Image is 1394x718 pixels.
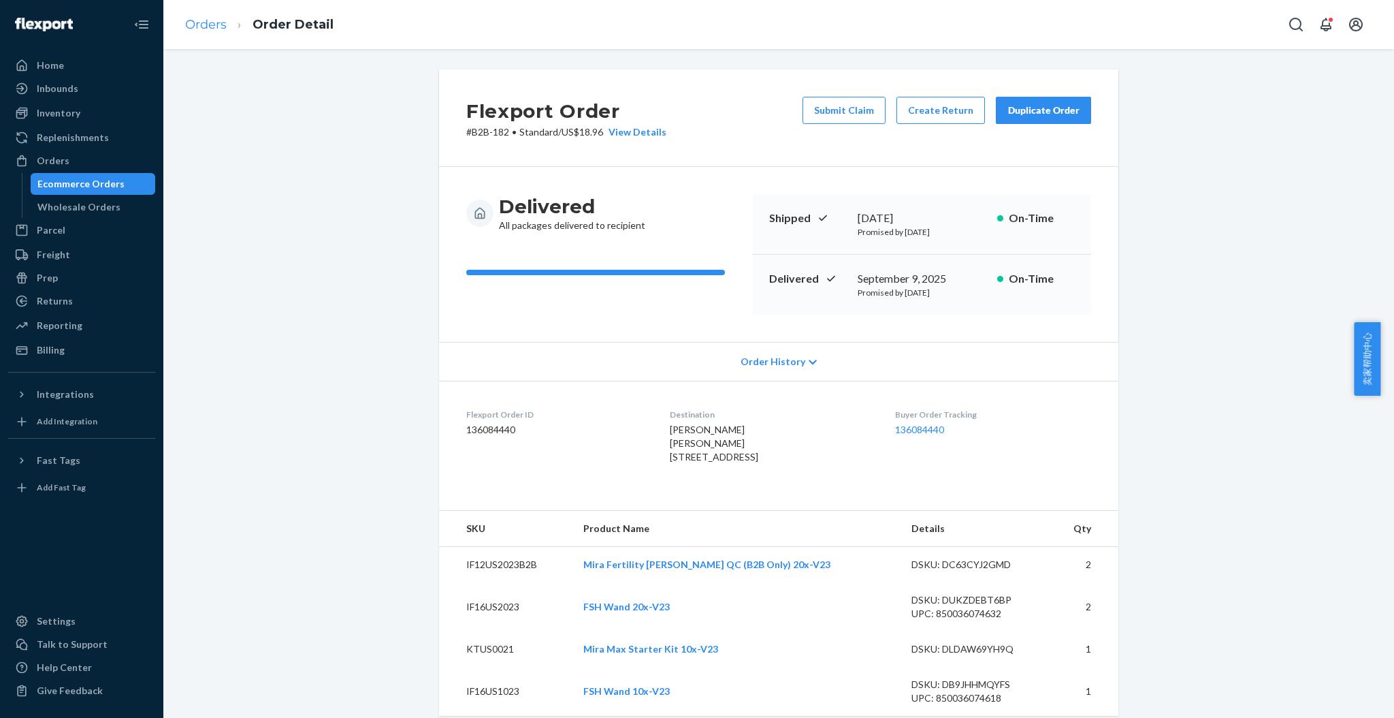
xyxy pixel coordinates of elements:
div: Talk to Support [37,638,108,651]
a: Add Fast Tag [8,477,155,499]
a: Freight [8,244,155,266]
div: Give Feedback [37,684,103,698]
div: Home [37,59,64,72]
a: Orders [185,17,227,32]
a: FSH Wand 10x-V23 [583,685,670,697]
h2: Flexport Order [466,97,666,125]
a: Inventory [8,102,155,124]
td: IF12US2023B2B [439,547,572,583]
a: 136084440 [895,424,944,435]
div: Prep [37,271,58,285]
div: UPC: 850036074618 [911,691,1039,705]
td: 2 [1050,582,1118,631]
dt: Flexport Order ID [466,409,648,420]
div: Inventory [37,106,80,120]
button: Open Search Box [1282,11,1310,38]
button: 卖家帮助中心 [1354,322,1380,396]
div: DSKU: DC63CYJ2GMD [911,558,1039,572]
div: Billing [37,343,65,357]
div: All packages delivered to recipient [499,194,645,232]
a: Orders [8,150,155,172]
a: Prep [8,267,155,289]
th: Qty [1050,511,1118,547]
button: Give Feedback [8,680,155,702]
button: Submit Claim [803,97,886,124]
div: Duplicate Order [1007,104,1080,117]
a: Returns [8,290,155,312]
div: Add Fast Tag [37,482,86,493]
button: Close Navigation [128,11,155,38]
button: View Details [603,125,666,139]
div: Fast Tags [37,454,80,467]
div: DSKU: DB9JHHMQYFS [911,678,1039,691]
span: [PERSON_NAME] [PERSON_NAME] [STREET_ADDRESS] [670,424,758,463]
dd: 136084440 [466,423,648,437]
div: Ecommerce Orders [37,177,125,191]
div: UPC: 850036074632 [911,607,1039,621]
th: Product Name [572,511,901,547]
dt: Buyer Order Tracking [895,409,1091,420]
a: Add Integration [8,411,155,433]
a: Ecommerce Orders [31,173,156,195]
td: IF16US1023 [439,667,572,716]
button: Open notifications [1312,11,1340,38]
div: Orders [37,154,69,168]
a: Inbounds [8,78,155,99]
span: Standard [519,126,558,138]
a: Billing [8,339,155,361]
a: Parcel [8,219,155,241]
p: Promised by [DATE] [858,226,986,238]
span: • [512,126,517,138]
p: Delivered [769,271,847,287]
td: IF16US2023 [439,582,572,631]
a: Order Detail [253,17,334,32]
div: [DATE] [858,210,986,226]
button: Fast Tags [8,450,155,471]
a: Talk to Support [8,634,155,655]
p: On-Time [1009,210,1075,226]
td: 1 [1050,667,1118,716]
td: KTUS0021 [439,631,572,667]
td: 2 [1050,547,1118,583]
div: Wholesale Orders [37,200,120,214]
span: Order History [741,355,805,369]
p: On-Time [1009,271,1075,287]
div: Help Center [37,661,92,674]
img: Flexport logo [15,18,73,31]
div: Inbounds [37,82,78,95]
a: Wholesale Orders [31,196,156,218]
button: Duplicate Order [996,97,1091,124]
td: 1 [1050,631,1118,667]
div: Settings [37,614,76,628]
div: DSKU: DLDAW69YH9Q [911,642,1039,656]
a: Mira Max Starter Kit 10x-V23 [583,643,718,655]
div: DSKU: DUKZDEBT6BP [911,593,1039,607]
a: Settings [8,610,155,632]
button: Create Return [896,97,985,124]
div: Reporting [37,319,82,332]
a: Home [8,54,155,76]
a: FSH Wand 20x-V23 [583,601,670,612]
dt: Destination [670,409,873,420]
div: Returns [37,294,73,308]
a: Help Center [8,657,155,678]
div: Freight [37,248,70,262]
p: Promised by [DATE] [858,287,986,298]
a: Replenishments [8,127,155,149]
div: Integrations [37,388,94,401]
ol: breadcrumbs [174,5,344,45]
th: Details [901,511,1050,547]
button: Open account menu [1342,11,1369,38]
p: # B2B-182 / US$18.96 [466,125,666,139]
div: Parcel [37,223,65,237]
p: Shipped [769,210,847,226]
div: September 9, 2025 [858,271,986,287]
a: Reporting [8,315,155,337]
button: Integrations [8,384,155,405]
a: Mira Fertility [PERSON_NAME] QC (B2B Only) 20x-V23 [583,559,830,570]
div: Add Integration [37,416,97,427]
th: SKU [439,511,572,547]
h3: Delivered [499,194,645,219]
